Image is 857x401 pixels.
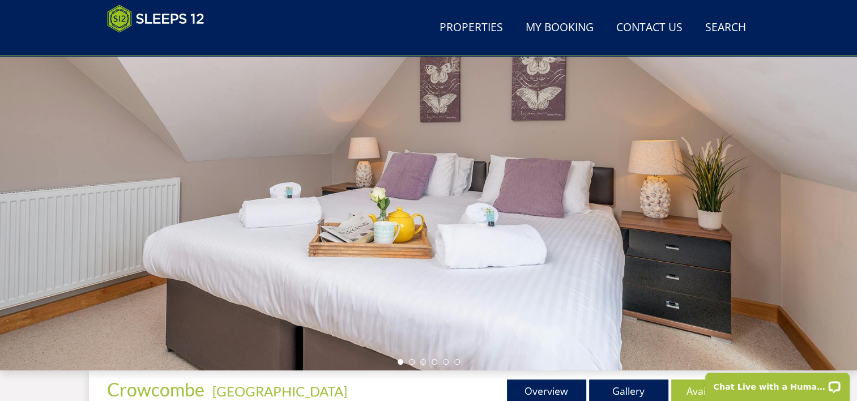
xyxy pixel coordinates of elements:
[521,15,598,41] a: My Booking
[212,383,347,399] a: [GEOGRAPHIC_DATA]
[107,378,204,400] span: Crowcombe
[612,15,687,41] a: Contact Us
[698,365,857,401] iframe: LiveChat chat widget
[701,15,751,41] a: Search
[101,40,220,49] iframe: Customer reviews powered by Trustpilot
[107,5,204,33] img: Sleeps 12
[435,15,508,41] a: Properties
[107,378,208,400] a: Crowcombe
[208,383,347,399] span: -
